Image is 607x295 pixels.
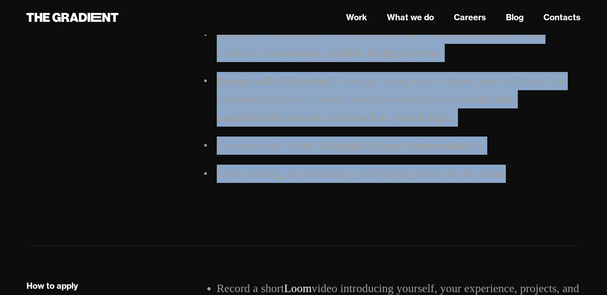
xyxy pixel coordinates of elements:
strong: modular, scalable design systems [277,46,439,59]
strong: English (Upper-Intermediate+). [328,139,484,152]
a: Blog [506,11,524,24]
a: Work [346,11,367,24]
a: Contacts [543,11,581,24]
div: How to apply [26,281,78,291]
strong: Design with AI in mind [217,74,331,87]
li: Love learning, experimenting, and helping others do the same. [217,165,581,183]
a: Loom [284,282,312,295]
li: Communicate clearly in [217,137,581,155]
a: What we do [387,11,434,24]
a: Careers [454,11,486,24]
li: Know how to shape early concepts into real products and evolve those products into . [217,26,581,62]
li: — not just using tools to boost your workflow, but understanding how to create intuitive experien... [217,72,581,127]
